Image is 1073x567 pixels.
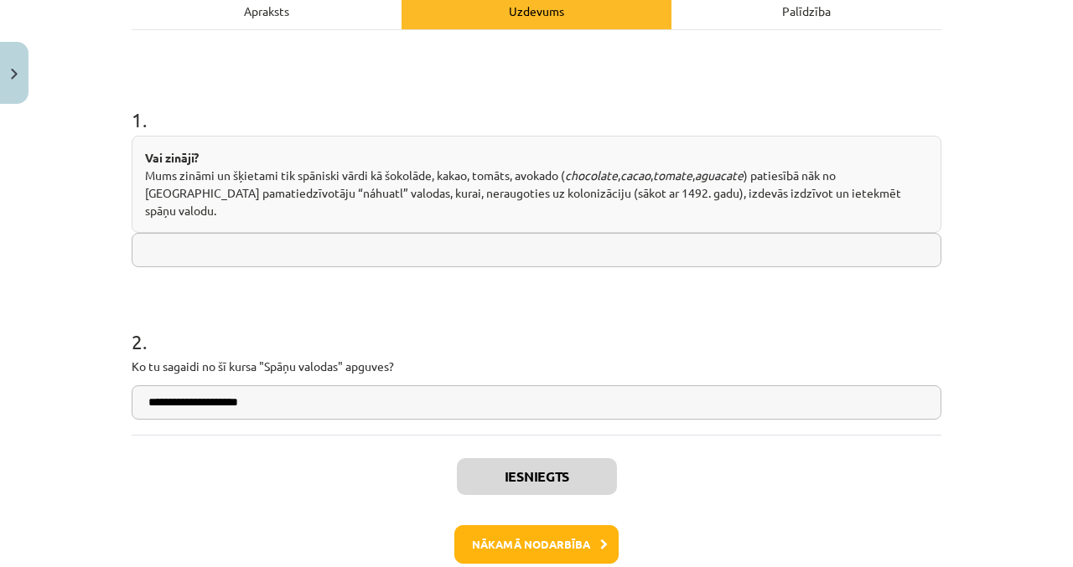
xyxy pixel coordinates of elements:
[565,168,618,183] em: chocolate
[653,168,692,183] em: tomate
[132,136,941,233] div: Mums zināmi un šķietami tik spāniski vārdi kā šokolāde, kakao, tomāts, avokado ( , , , ) patiesīb...
[695,168,744,183] em: aguacate
[132,301,941,353] h1: 2 .
[454,525,619,564] button: Nākamā nodarbība
[457,458,617,495] button: Iesniegts
[145,150,199,165] strong: Vai zināji?
[11,69,18,80] img: icon-close-lesson-0947bae3869378f0d4975bcd49f059093ad1ed9edebbc8119c70593378902aed.svg
[620,168,651,183] em: cacao
[132,358,941,375] p: Ko tu sagaidi no šī kursa "Spāņu valodas" apguves?
[132,79,941,131] h1: 1 .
